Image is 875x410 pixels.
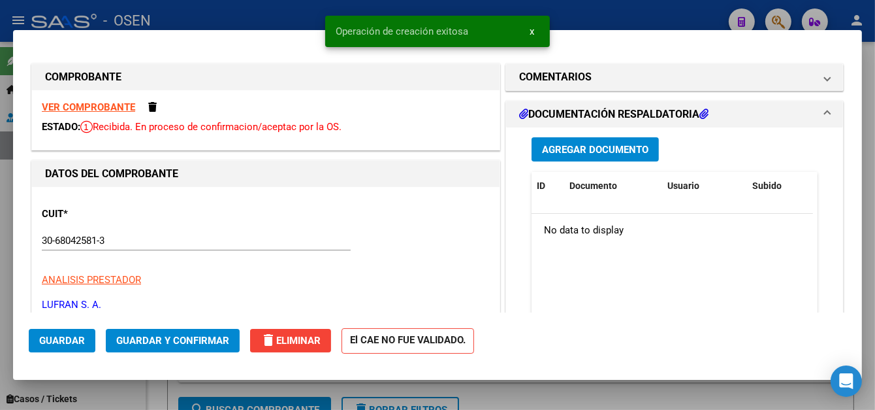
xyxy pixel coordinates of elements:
datatable-header-cell: Usuario [662,172,747,200]
div: Open Intercom Messenger [831,366,862,397]
span: Recibida. En proceso de confirmacion/aceptac por la OS. [80,121,342,133]
h1: COMENTARIOS [519,69,592,85]
span: Subido [752,180,782,191]
mat-icon: delete [261,332,276,348]
button: Eliminar [250,329,331,352]
h1: DOCUMENTACIÓN RESPALDATORIA [519,107,708,122]
span: Documento [569,180,617,191]
datatable-header-cell: Documento [564,172,662,200]
span: Operación de creación exitosa [336,25,468,38]
span: Eliminar [261,335,321,347]
button: x [519,20,545,43]
span: ANALISIS PRESTADOR [42,274,141,286]
span: Guardar [39,335,85,347]
mat-expansion-panel-header: DOCUMENTACIÓN RESPALDATORIA [506,101,843,128]
div: No data to display [532,214,813,247]
div: DOCUMENTACIÓN RESPALDATORIA [506,128,843,399]
span: Agregar Documento [542,144,648,156]
button: Guardar y Confirmar [106,329,240,352]
p: LUFRAN S. A. [42,298,490,313]
span: ID [537,180,545,191]
datatable-header-cell: ID [532,172,564,200]
span: Usuario [667,180,699,191]
button: Guardar [29,329,95,352]
mat-expansion-panel-header: COMENTARIOS [506,64,843,90]
strong: El CAE NO FUE VALIDADO. [342,328,474,354]
strong: COMPROBANTE [45,71,121,83]
p: CUIT [42,207,176,222]
a: VER COMPROBANTE [42,101,135,113]
button: Agregar Documento [532,137,659,162]
strong: DATOS DEL COMPROBANTE [45,167,178,180]
span: ESTADO: [42,121,80,133]
span: x [530,26,534,37]
datatable-header-cell: Subido [747,172,812,200]
span: Guardar y Confirmar [116,335,229,347]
